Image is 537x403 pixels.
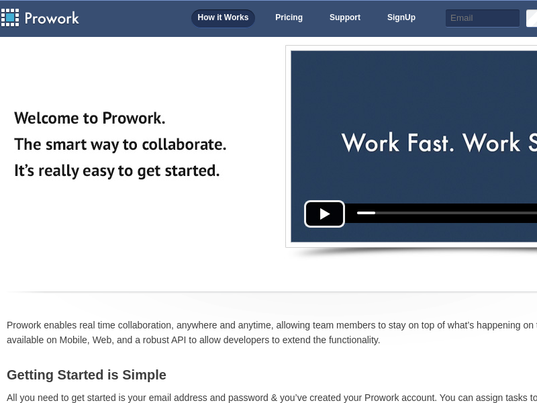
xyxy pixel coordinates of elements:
a: Pricing [268,9,309,28]
a: Support [323,9,367,28]
a: How it Works [191,9,256,28]
a: SignUp [381,9,422,28]
input: Email [446,9,520,28]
